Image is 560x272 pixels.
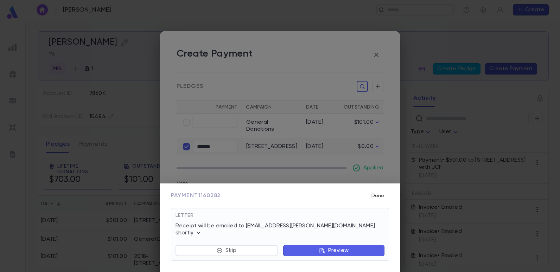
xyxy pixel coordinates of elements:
[367,189,389,202] button: Done
[328,247,349,254] p: Preview
[176,222,384,237] p: Receipt will be emailed to [EMAIL_ADDRESS][PERSON_NAME][DOMAIN_NAME] shortly
[283,245,384,256] button: Preview
[176,213,384,222] div: Letter
[171,192,221,199] span: Payment 1160282
[176,245,278,256] button: Skip
[225,247,236,254] p: Skip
